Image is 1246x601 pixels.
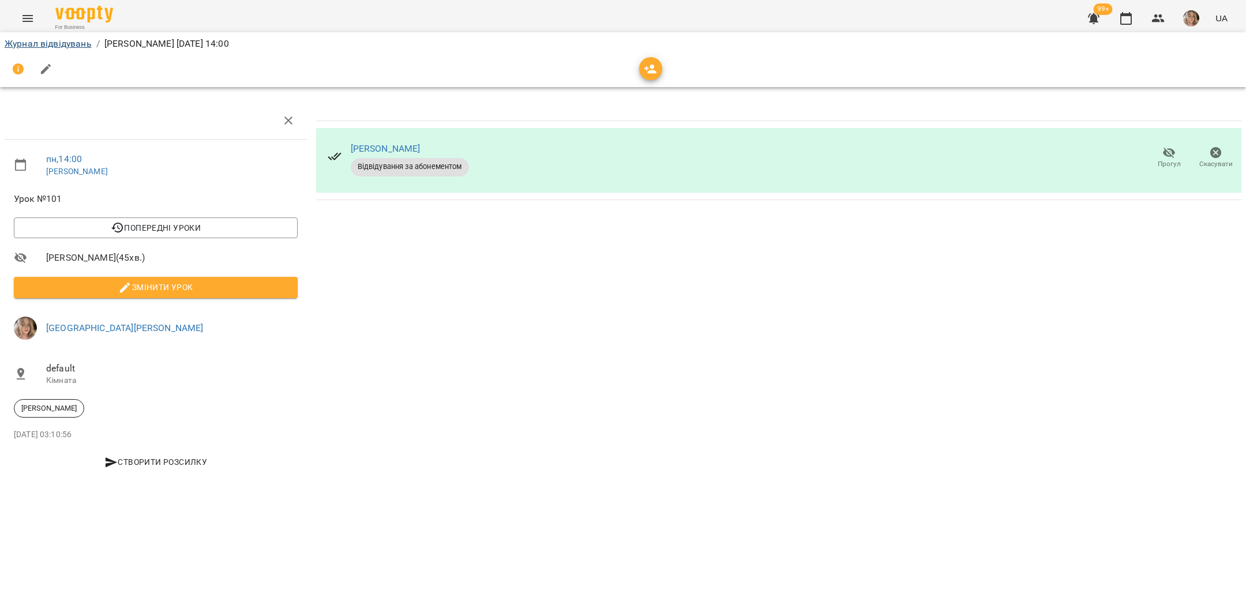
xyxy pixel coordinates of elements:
[14,192,298,206] span: Урок №101
[18,455,293,469] span: Створити розсилку
[351,161,469,172] span: Відвідування за абонементом
[46,322,203,333] a: [GEOGRAPHIC_DATA][PERSON_NAME]
[1183,10,1199,27] img: 96e0e92443e67f284b11d2ea48a6c5b1.jpg
[14,399,84,418] div: [PERSON_NAME]
[1215,12,1228,24] span: UA
[46,167,108,176] a: [PERSON_NAME]
[55,24,113,31] span: For Business
[104,37,229,51] p: [PERSON_NAME] [DATE] 14:00
[46,153,82,164] a: пн , 14:00
[55,6,113,22] img: Voopty Logo
[14,217,298,238] button: Попередні уроки
[96,37,100,51] li: /
[23,280,288,294] span: Змінити урок
[46,362,298,375] span: default
[46,251,298,265] span: [PERSON_NAME] ( 45 хв. )
[14,277,298,298] button: Змінити урок
[14,429,298,441] p: [DATE] 03:10:56
[14,5,42,32] button: Menu
[23,221,288,235] span: Попередні уроки
[14,452,298,472] button: Створити розсилку
[14,403,84,414] span: [PERSON_NAME]
[1199,159,1233,169] span: Скасувати
[1146,142,1192,174] button: Прогул
[46,375,298,386] p: Кімната
[1094,3,1113,15] span: 99+
[1192,142,1239,174] button: Скасувати
[5,38,92,49] a: Журнал відвідувань
[5,37,1241,51] nav: breadcrumb
[1211,7,1232,29] button: UA
[1158,159,1181,169] span: Прогул
[14,317,37,340] img: 96e0e92443e67f284b11d2ea48a6c5b1.jpg
[351,143,421,154] a: [PERSON_NAME]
